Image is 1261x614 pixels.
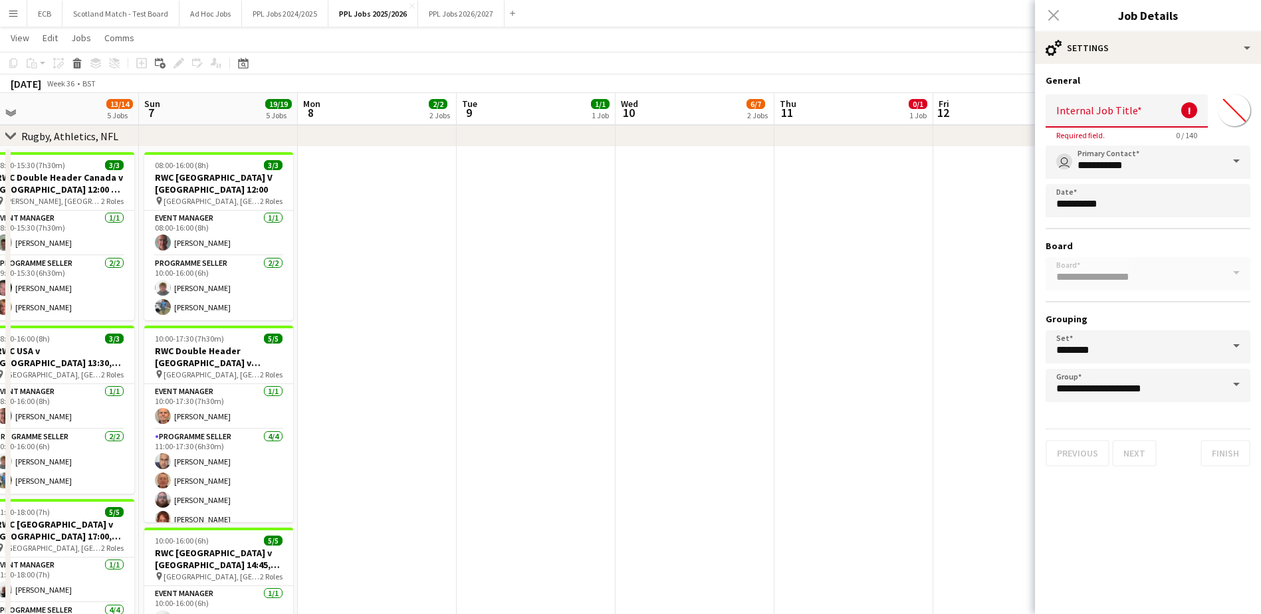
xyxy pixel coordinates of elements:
[37,29,63,47] a: Edit
[429,110,450,120] div: 2 Jobs
[71,32,91,44] span: Jobs
[99,29,140,47] a: Comms
[62,1,179,27] button: Scotland Match - Test Board
[5,369,101,379] span: [GEOGRAPHIC_DATA], [GEOGRAPHIC_DATA]
[460,105,477,120] span: 9
[1046,240,1250,252] h3: Board
[144,384,293,429] app-card-role: Event Manager1/110:00-17:30 (7h30m)[PERSON_NAME]
[82,78,96,88] div: BST
[144,98,160,110] span: Sun
[303,98,320,110] span: Mon
[242,1,328,27] button: PPL Jobs 2024/2025
[264,536,283,546] span: 5/5
[260,571,283,581] span: 2 Roles
[264,160,283,170] span: 3/3
[43,32,58,44] span: Edit
[939,98,949,110] span: Fri
[164,196,260,206] span: [GEOGRAPHIC_DATA], [GEOGRAPHIC_DATA]
[1046,130,1115,140] span: Required field.
[105,507,124,517] span: 5/5
[144,326,293,522] app-job-card: 10:00-17:30 (7h30m)5/5RWC Double Header [GEOGRAPHIC_DATA] v [GEOGRAPHIC_DATA] 14:00 & France v [G...
[621,98,638,110] span: Wed
[5,543,101,553] span: [GEOGRAPHIC_DATA], [GEOGRAPHIC_DATA] and [GEOGRAPHIC_DATA]
[104,32,134,44] span: Comms
[462,98,477,110] span: Tue
[260,369,283,379] span: 2 Roles
[155,536,209,546] span: 10:00-16:00 (6h)
[1035,7,1261,24] h3: Job Details
[5,196,101,206] span: [PERSON_NAME], [GEOGRAPHIC_DATA]
[909,99,927,109] span: 0/1
[144,547,293,571] h3: RWC [GEOGRAPHIC_DATA] v [GEOGRAPHIC_DATA] 14:45, [GEOGRAPHIC_DATA]
[101,196,124,206] span: 2 Roles
[328,1,418,27] button: PPL Jobs 2025/2026
[909,110,927,120] div: 1 Job
[101,543,124,553] span: 2 Roles
[11,32,29,44] span: View
[266,110,291,120] div: 5 Jobs
[144,171,293,195] h3: RWC [GEOGRAPHIC_DATA] V [GEOGRAPHIC_DATA] 12:00
[44,78,77,88] span: Week 36
[66,29,96,47] a: Jobs
[106,99,133,109] span: 13/14
[155,160,209,170] span: 08:00-16:00 (8h)
[144,429,293,532] app-card-role: Programme Seller4/411:00-17:30 (6h30m)[PERSON_NAME][PERSON_NAME][PERSON_NAME][PERSON_NAME]
[144,152,293,320] app-job-card: 08:00-16:00 (8h)3/3RWC [GEOGRAPHIC_DATA] V [GEOGRAPHIC_DATA] 12:00 [GEOGRAPHIC_DATA], [GEOGRAPHIC...
[144,211,293,256] app-card-role: Event Manager1/108:00-16:00 (8h)[PERSON_NAME]
[301,105,320,120] span: 8
[155,334,224,344] span: 10:00-17:30 (7h30m)
[429,99,447,109] span: 2/2
[164,571,260,581] span: [GEOGRAPHIC_DATA], [GEOGRAPHIC_DATA] and [GEOGRAPHIC_DATA]
[937,105,949,120] span: 12
[747,110,768,120] div: 2 Jobs
[107,110,132,120] div: 5 Jobs
[260,196,283,206] span: 2 Roles
[1046,74,1250,86] h3: General
[105,160,124,170] span: 3/3
[144,256,293,320] app-card-role: Programme Seller2/210:00-16:00 (6h)[PERSON_NAME][PERSON_NAME]
[592,110,609,120] div: 1 Job
[619,105,638,120] span: 10
[1165,130,1208,140] span: 0 / 140
[5,29,35,47] a: View
[265,99,292,109] span: 19/19
[746,99,765,109] span: 6/7
[27,1,62,27] button: ECB
[1046,313,1250,325] h3: Grouping
[264,334,283,344] span: 5/5
[1035,32,1261,64] div: Settings
[101,369,124,379] span: 2 Roles
[21,130,118,143] div: Rugby, Athletics, NFL
[418,1,505,27] button: PPL Jobs 2026/2027
[164,369,260,379] span: [GEOGRAPHIC_DATA], [GEOGRAPHIC_DATA]
[144,345,293,369] h3: RWC Double Header [GEOGRAPHIC_DATA] v [GEOGRAPHIC_DATA] 14:00 & France v [GEOGRAPHIC_DATA] 16:45,...
[105,334,124,344] span: 3/3
[179,1,242,27] button: Ad Hoc Jobs
[778,105,796,120] span: 11
[591,99,610,109] span: 1/1
[780,98,796,110] span: Thu
[142,105,160,120] span: 7
[11,77,41,90] div: [DATE]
